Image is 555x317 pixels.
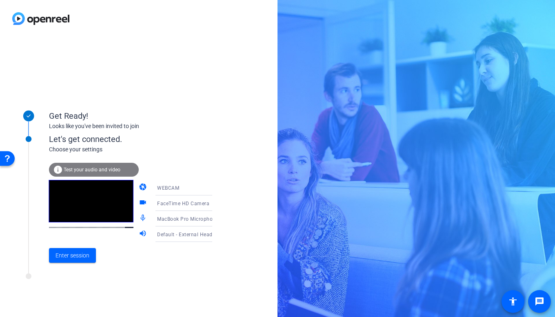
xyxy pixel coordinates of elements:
[49,122,212,131] div: Looks like you've been invited to join
[139,183,149,193] mat-icon: camera
[64,167,120,173] span: Test your audio and video
[55,251,89,260] span: Enter session
[53,165,63,175] mat-icon: info
[49,248,96,263] button: Enter session
[157,231,252,237] span: Default - External Headphones (Built-in)
[139,229,149,239] mat-icon: volume_up
[157,185,179,191] span: WEBCAM
[157,201,209,206] span: FaceTime HD Camera
[49,110,212,122] div: Get Ready!
[535,297,544,306] mat-icon: message
[49,145,229,154] div: Choose your settings
[49,133,229,145] div: Let's get connected.
[508,297,518,306] mat-icon: accessibility
[139,214,149,224] mat-icon: mic_none
[157,215,240,222] span: MacBook Pro Microphone (Built-in)
[139,198,149,208] mat-icon: videocam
